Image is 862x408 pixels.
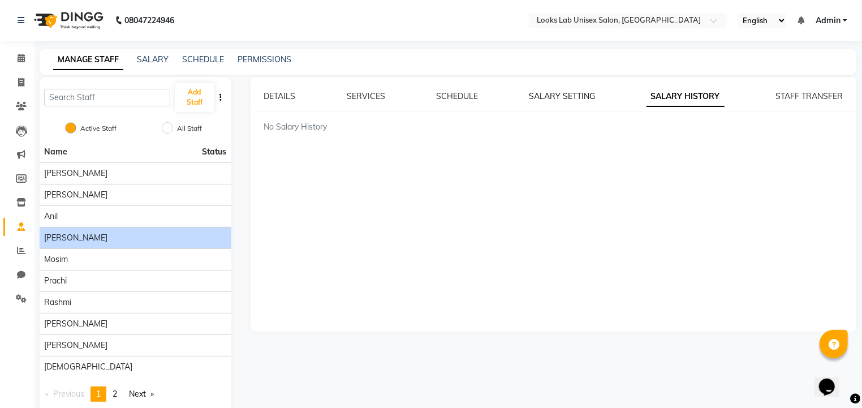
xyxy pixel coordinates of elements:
a: PERMISSIONS [238,54,291,65]
span: Anil [44,211,58,222]
span: Rashmi [44,297,71,308]
span: Status [202,146,227,158]
span: [PERSON_NAME] [44,318,107,330]
label: All Staff [177,123,202,134]
span: Previous [53,389,84,399]
span: Mosim [44,254,68,265]
span: 1 [96,389,101,399]
span: [PERSON_NAME] [44,168,107,179]
a: SERVICES [347,91,385,101]
span: [PERSON_NAME] [44,189,107,201]
span: Prachi [44,275,67,287]
b: 08047224946 [124,5,174,36]
button: Add Staff [175,83,214,112]
span: No Salary History [264,122,327,132]
label: Active Staff [80,123,117,134]
span: [PERSON_NAME] [44,340,107,351]
span: [DEMOGRAPHIC_DATA] [44,361,132,373]
input: Search Staff [44,89,170,106]
a: MANAGE STAFF [53,50,123,70]
a: STAFF TRANSFER [775,91,843,101]
span: Name [44,147,67,157]
a: Next [123,386,160,402]
iframe: chat widget [814,363,851,397]
span: [PERSON_NAME] [44,232,107,244]
span: Admin [816,15,841,27]
span: 2 [113,389,117,399]
a: SALARY [137,54,169,65]
nav: Pagination [40,386,231,402]
a: DETAILS [264,91,296,101]
a: SCHEDULE [182,54,224,65]
a: SALARY SETTING [529,91,595,101]
a: SCHEDULE [436,91,478,101]
a: SALARY HISTORY [646,87,725,107]
img: logo [29,5,106,36]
